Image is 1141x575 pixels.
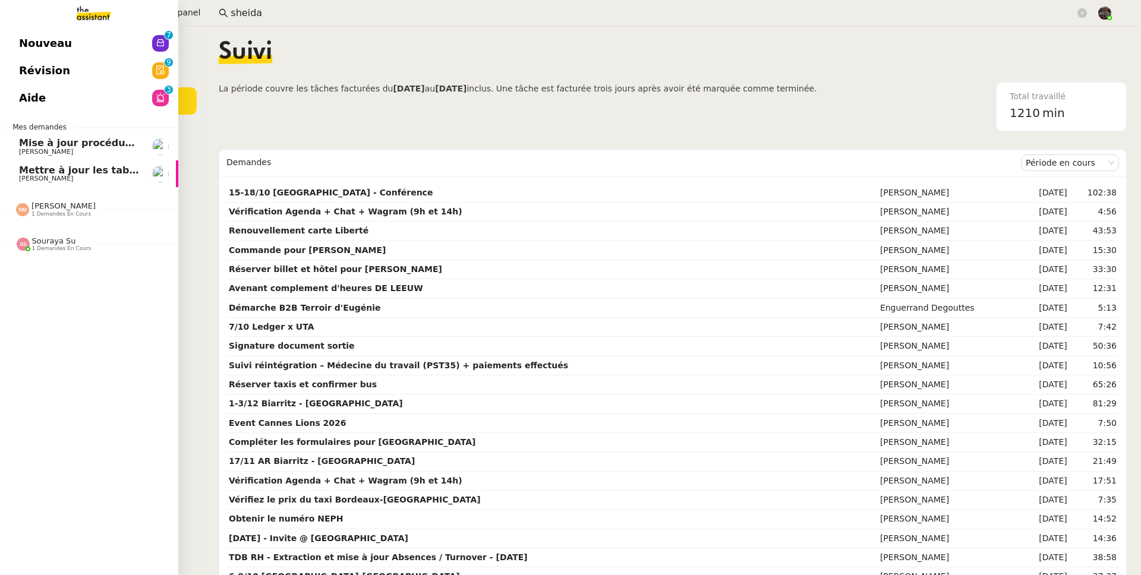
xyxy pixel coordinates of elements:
strong: [DATE] - Invite @ [GEOGRAPHIC_DATA] [229,533,408,543]
td: [DATE] [1022,452,1069,471]
span: La période couvre les tâches facturées du [219,84,393,93]
strong: Compléter les formulaires pour [GEOGRAPHIC_DATA] [229,437,475,447]
td: [DATE] [1022,529,1069,548]
td: 32:15 [1070,433,1119,452]
td: [PERSON_NAME] [878,222,1022,241]
strong: Réserver taxis et confirmer bus [229,380,377,389]
span: [PERSON_NAME] [31,201,96,210]
td: [PERSON_NAME] [878,548,1022,567]
strong: Vérification Agenda + Chat + Wagram (9h et 14h) [229,476,462,485]
td: 5:13 [1070,299,1119,318]
nz-badge-sup: 3 [165,86,173,94]
span: au [425,84,435,93]
span: 1210 [1010,106,1040,120]
strong: Vérification Agenda + Chat + Wagram (9h et 14h) [229,207,462,216]
b: [DATE] [393,84,424,93]
span: min [1042,103,1065,123]
nz-badge-sup: 7 [165,31,173,39]
td: [DATE] [1022,222,1069,241]
td: [DATE] [1022,184,1069,203]
td: [PERSON_NAME] [878,241,1022,260]
b: [DATE] [435,84,467,93]
span: Mes demandes [5,121,74,133]
span: Mise à jour procédure traitement FP [19,137,214,149]
strong: Event Cannes Lions 2026 [229,418,346,428]
td: [DATE] [1022,337,1069,356]
td: 21:49 [1070,452,1119,471]
strong: Commande pour [PERSON_NAME] [229,245,386,255]
td: [PERSON_NAME] [878,452,1022,471]
td: 38:58 [1070,548,1119,567]
span: [PERSON_NAME] [19,175,73,182]
td: [PERSON_NAME] [878,203,1022,222]
strong: Obtenir le numéro NEPH [229,514,343,523]
td: [DATE] [1022,356,1069,375]
nz-select-item: Période en cours [1026,155,1114,170]
td: [DATE] [1022,318,1069,337]
input: Rechercher [231,5,1075,21]
span: 1 demandes en cours [31,211,91,217]
td: [DATE] [1022,472,1069,491]
p: 9 [166,58,171,69]
strong: Avenant complement d'heures DE LEEUW [229,283,423,293]
td: [PERSON_NAME] [878,433,1022,452]
td: [DATE] [1022,203,1069,222]
td: [DATE] [1022,375,1069,394]
strong: 15-18/10 [GEOGRAPHIC_DATA] - Conférence [229,188,433,197]
strong: Démarche B2B Terroir d'Eugénie [229,303,380,312]
span: Mettre à jour les tableaux M3N et MPAf [19,165,230,176]
td: [PERSON_NAME] [878,318,1022,337]
td: 4:56 [1070,203,1119,222]
td: [PERSON_NAME] [878,260,1022,279]
td: [PERSON_NAME] [878,375,1022,394]
td: [DATE] [1022,241,1069,260]
strong: Vérifiez le prix du taxi Bordeaux-[GEOGRAPHIC_DATA] [229,495,481,504]
span: [PERSON_NAME] [19,148,73,156]
img: users%2FAXgjBsdPtrYuxuZvIJjRexEdqnq2%2Favatar%2F1599931753966.jpeg [152,166,169,182]
strong: 17/11 AR Biarritz - [GEOGRAPHIC_DATA] [229,456,415,466]
td: 7:35 [1070,491,1119,510]
strong: Renouvellement carte Liberté [229,226,368,235]
p: 7 [166,31,171,42]
td: 81:29 [1070,394,1119,413]
td: 12:31 [1070,279,1119,298]
strong: 7/10 Ledger x UTA [229,322,314,331]
td: 50:36 [1070,337,1119,356]
td: [PERSON_NAME] [878,356,1022,375]
p: 3 [166,86,171,96]
td: [DATE] [1022,433,1069,452]
td: 14:36 [1070,529,1119,548]
td: Enguerrand Degouttes [878,299,1022,318]
td: [DATE] [1022,414,1069,433]
td: [PERSON_NAME] [878,529,1022,548]
div: Total travaillé [1010,90,1113,103]
td: [PERSON_NAME] [878,394,1022,413]
img: 2af2e8ed-4e7a-4339-b054-92d163d57814 [1098,7,1111,20]
td: 17:51 [1070,472,1119,491]
td: [DATE] [1022,279,1069,298]
td: [PERSON_NAME] [878,337,1022,356]
td: [DATE] [1022,548,1069,567]
td: [PERSON_NAME] [878,491,1022,510]
img: users%2FvmnJXRNjGXZGy0gQLmH5CrabyCb2%2Favatar%2F07c9d9ad-5b06-45ca-8944-a3daedea5428 [152,138,169,155]
td: [PERSON_NAME] [878,279,1022,298]
td: [DATE] [1022,510,1069,529]
td: [PERSON_NAME] [878,184,1022,203]
td: 10:56 [1070,356,1119,375]
td: [DATE] [1022,491,1069,510]
td: 15:30 [1070,241,1119,260]
span: Suivi [219,40,272,64]
span: Aide [19,89,46,107]
span: inclus. Une tâche est facturée trois jours après avoir été marquée comme terminée. [467,84,817,93]
td: 33:30 [1070,260,1119,279]
strong: Réserver billet et hôtel pour [PERSON_NAME] [229,264,442,274]
strong: Suivi réintégration – Médecine du travail (PST35) + paiements effectués [229,361,568,370]
img: svg [16,203,29,216]
td: 65:26 [1070,375,1119,394]
td: [PERSON_NAME] [878,510,1022,529]
td: 7:42 [1070,318,1119,337]
td: [DATE] [1022,260,1069,279]
td: [PERSON_NAME] [878,414,1022,433]
strong: Signature document sortie [229,341,355,350]
strong: TDB RH - Extraction et mise à jour Absences / Turnover - [DATE] [229,552,528,562]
